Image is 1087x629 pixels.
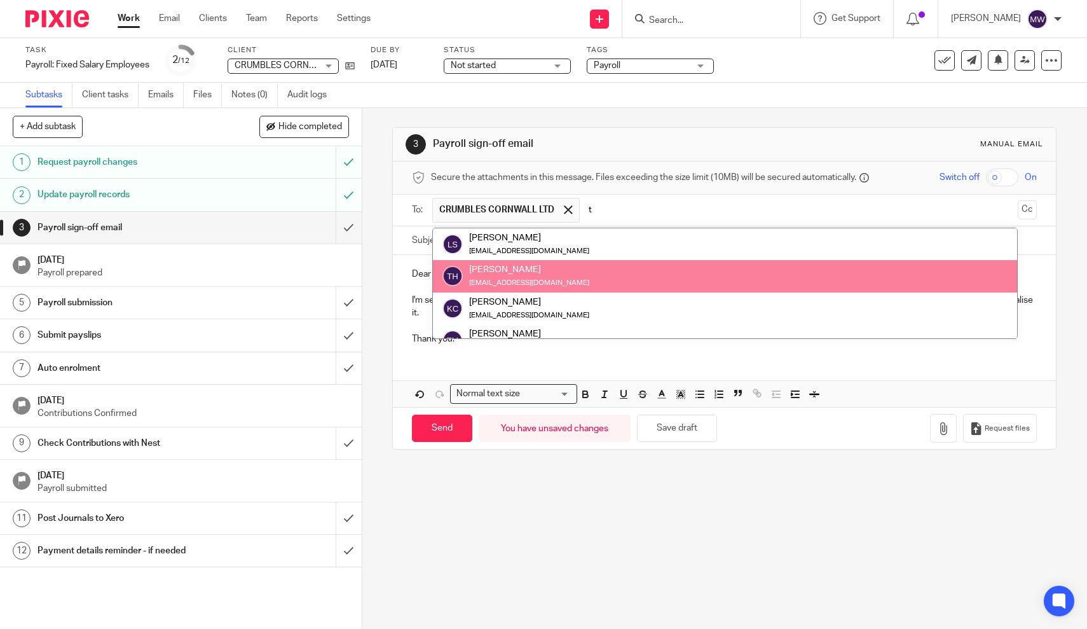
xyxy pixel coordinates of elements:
[371,60,397,69] span: [DATE]
[38,407,349,420] p: Contributions Confirmed
[594,61,620,70] span: Payroll
[38,153,228,172] h1: Request payroll changes
[235,61,350,70] span: CRUMBLES CORNWALL LTD
[259,116,349,137] button: Hide completed
[442,266,463,286] img: svg%3E
[587,45,714,55] label: Tags
[13,326,31,344] div: 6
[13,509,31,527] div: 11
[178,57,189,64] small: /12
[38,482,349,495] p: Payroll submitted
[479,415,631,442] div: You have unsaved changes
[412,415,472,442] input: Send
[193,83,222,107] a: Files
[980,139,1043,149] div: Manual email
[199,12,227,25] a: Clients
[469,312,589,319] small: [EMAIL_ADDRESS][DOMAIN_NAME]
[13,186,31,204] div: 2
[637,415,717,442] button: Save draft
[82,83,139,107] a: Client tasks
[648,15,762,27] input: Search
[951,12,1021,25] p: [PERSON_NAME]
[442,298,463,319] img: svg%3E
[159,12,180,25] a: Email
[13,434,31,452] div: 9
[13,542,31,560] div: 12
[337,12,371,25] a: Settings
[450,384,577,404] div: Search for option
[25,45,149,55] label: Task
[25,83,72,107] a: Subtasks
[412,294,1037,320] p: I'm sending in attachment the draft payslips for this month for this month. Please review at your...
[148,83,184,107] a: Emails
[439,204,554,216] span: CRUMBLES CORNWALL LTD
[1025,171,1037,184] span: On
[985,424,1030,434] span: Request files
[38,185,228,204] h1: Update payroll records
[38,251,349,266] h1: [DATE]
[831,14,880,23] span: Get Support
[38,391,349,407] h1: [DATE]
[38,326,228,345] h1: Submit payslips
[172,53,189,67] div: 2
[38,434,228,453] h1: Check Contributions with Nest
[469,328,589,340] div: [PERSON_NAME]
[1027,9,1048,29] img: svg%3E
[412,204,426,216] label: To:
[1018,200,1037,219] button: Cc
[444,45,571,55] label: Status
[38,218,228,237] h1: Payroll sign-off email
[278,122,342,132] span: Hide completed
[38,509,228,528] h1: Post Journals to Xero
[287,83,336,107] a: Audit logs
[940,171,980,184] span: Switch off
[13,359,31,377] div: 7
[246,12,267,25] a: Team
[524,387,570,401] input: Search for option
[469,296,589,308] div: [PERSON_NAME]
[469,232,589,244] div: [PERSON_NAME]
[25,10,89,27] img: Pixie
[469,279,589,286] small: [EMAIL_ADDRESS][DOMAIN_NAME]
[38,359,228,378] h1: Auto enrolment
[13,153,31,171] div: 1
[412,234,445,247] label: Subject:
[38,541,228,560] h1: Payment details reminder - if needed
[453,387,523,401] span: Normal text size
[469,263,589,276] div: [PERSON_NAME]
[431,171,856,184] span: Secure the attachments in this message. Files exceeding the size limit (10MB) will be secured aut...
[371,45,428,55] label: Due by
[38,466,349,482] h1: [DATE]
[25,59,149,71] div: Payroll: Fixed Salary Employees
[963,414,1037,443] button: Request files
[469,247,589,254] small: [EMAIL_ADDRESS][DOMAIN_NAME]
[228,45,355,55] label: Client
[286,12,318,25] a: Reports
[433,137,752,151] h1: Payroll sign-off email
[451,61,496,70] span: Not started
[231,83,278,107] a: Notes (0)
[38,266,349,279] p: Payroll prepared
[38,293,228,312] h1: Payroll submission
[118,12,140,25] a: Work
[13,219,31,237] div: 3
[442,330,463,350] img: svg%3E
[13,294,31,312] div: 5
[13,116,83,137] button: + Add subtask
[406,134,426,155] div: 3
[412,333,1037,345] p: Thank you.
[442,234,463,254] img: svg%3E
[412,268,1037,280] p: Dear [PERSON_NAME],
